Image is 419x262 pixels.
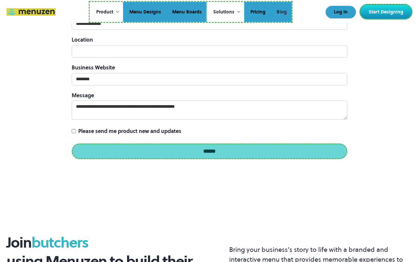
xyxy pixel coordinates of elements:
[270,2,292,22] a: Blog
[166,2,207,22] a: Menu Boards
[7,233,200,252] h3: Join
[213,9,234,16] div: Solutions
[90,2,123,22] div: Product
[123,2,166,22] a: Menu Designs
[325,6,356,19] a: Log In
[207,2,244,22] div: Solutions
[72,129,76,133] input: Please send me product new and updates
[244,2,270,22] a: Pricing
[31,232,88,253] span: butchers
[78,128,181,135] span: Please send me product new and updates
[359,4,412,20] a: Start Designing
[96,9,113,16] div: Product
[72,64,347,71] label: Business Website
[72,36,347,44] label: Location
[72,92,347,99] label: Message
